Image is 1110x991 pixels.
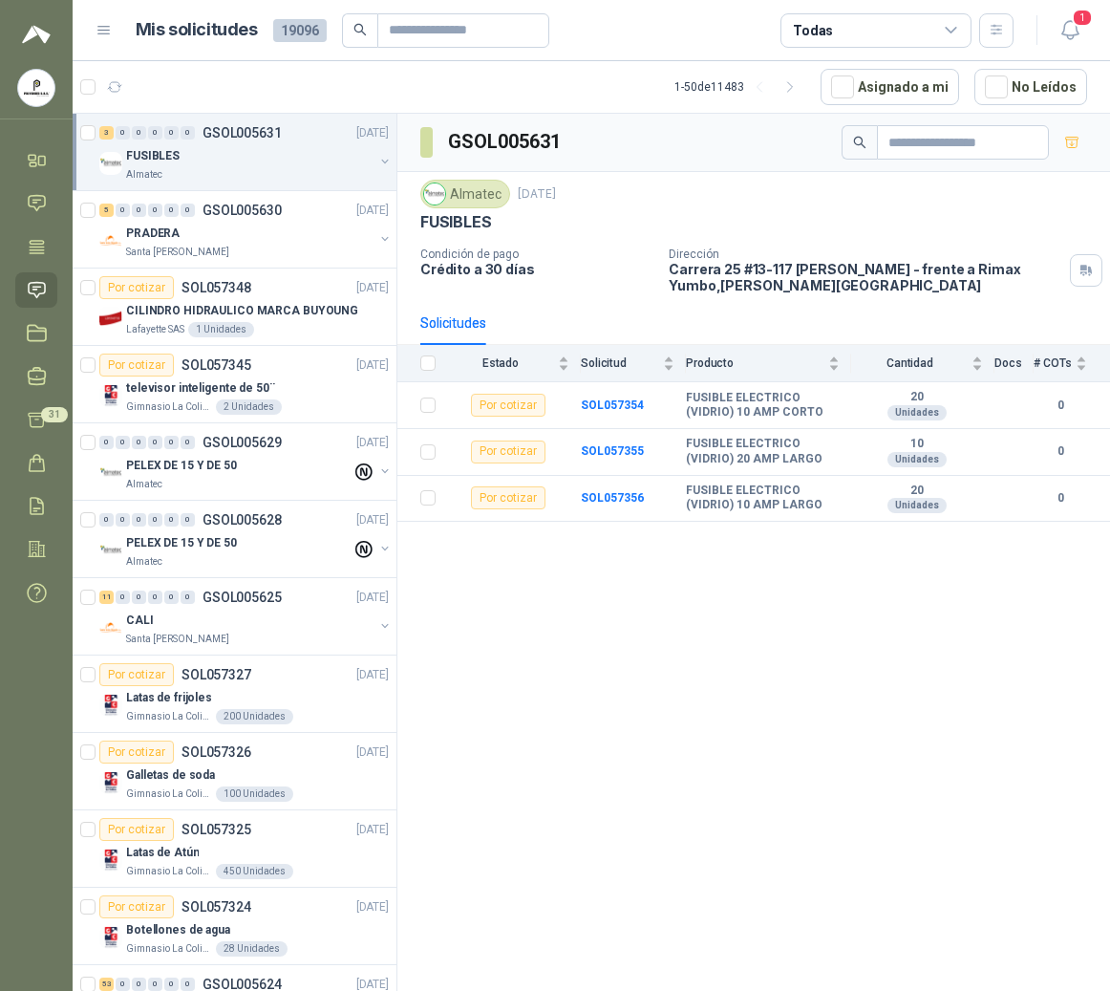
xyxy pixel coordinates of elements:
p: Santa [PERSON_NAME] [126,245,229,260]
p: SOL057327 [181,668,251,681]
p: SOL057345 [181,358,251,372]
p: GSOL005629 [203,436,282,449]
p: PRADERA [126,225,180,243]
div: 0 [132,978,146,991]
div: 200 Unidades [216,709,293,724]
p: Gimnasio La Colina [126,399,212,415]
div: 0 [164,436,179,449]
p: PELEX DE 15 Y DE 50 [126,534,237,552]
p: PELEX DE 15 Y DE 50 [126,457,237,475]
button: 1 [1053,13,1087,48]
div: 0 [164,978,179,991]
a: Por cotizarSOL057324[DATE] Company LogoBotellones de aguaGimnasio La Colina28 Unidades [73,888,396,965]
div: 0 [181,436,195,449]
div: 0 [164,513,179,527]
a: Por cotizarSOL057325[DATE] Company LogoLatas de AtúnGimnasio La Colina450 Unidades [73,810,396,888]
p: Lafayette SAS [126,322,184,337]
b: FUSIBLE ELECTRICO (VIDRIO) 10 AMP LARGO [686,484,840,513]
p: Gimnasio La Colina [126,786,212,802]
th: Producto [686,345,851,382]
div: 0 [116,204,130,217]
img: Company Logo [99,616,122,639]
b: 20 [851,390,983,405]
b: 20 [851,484,983,499]
span: 31 [41,407,68,422]
div: 0 [132,591,146,604]
span: # COTs [1034,356,1072,370]
div: Por cotizar [471,441,545,463]
div: 1 - 50 de 11483 [674,72,805,102]
a: SOL057356 [581,491,644,505]
a: Por cotizarSOL057326[DATE] Company LogoGalletas de sodaGimnasio La Colina100 Unidades [73,733,396,810]
img: Company Logo [99,307,122,330]
div: Por cotizar [99,895,174,918]
div: 0 [164,591,179,604]
p: GSOL005631 [203,126,282,140]
a: 0 0 0 0 0 0 GSOL005629[DATE] Company LogoPELEX DE 15 Y DE 50Almatec [99,431,393,492]
div: Por cotizar [99,663,174,686]
div: 0 [116,591,130,604]
p: Latas de Atún [126,844,199,862]
div: 0 [181,513,195,527]
p: Gimnasio La Colina [126,941,212,957]
p: SOL057326 [181,745,251,759]
div: 0 [181,978,195,991]
div: 11 [99,591,114,604]
img: Company Logo [99,694,122,717]
a: 31 [15,402,57,438]
a: Por cotizarSOL057345[DATE] Company Logotelevisor inteligente de 50¨Gimnasio La Colina2 Unidades [73,346,396,423]
b: 0 [1034,397,1087,415]
div: 0 [99,513,114,527]
div: 0 [181,591,195,604]
b: 0 [1034,442,1087,461]
b: 0 [1034,489,1087,507]
a: 11 0 0 0 0 0 GSOL005625[DATE] Company LogoCALISanta [PERSON_NAME] [99,586,393,647]
div: 0 [148,591,162,604]
span: Estado [447,356,554,370]
div: Unidades [887,452,947,467]
div: 0 [148,513,162,527]
img: Company Logo [99,229,122,252]
p: Almatec [126,554,162,570]
p: [DATE] [518,185,556,204]
th: Docs [994,345,1034,382]
div: 450 Unidades [216,864,293,879]
div: 0 [181,204,195,217]
span: search [853,136,866,149]
p: Botellones de agua [126,921,230,939]
div: 0 [181,126,195,140]
div: 0 [164,126,179,140]
p: [DATE] [356,202,389,220]
p: [DATE] [356,821,389,839]
a: Por cotizarSOL057348[DATE] Company LogoCILINDRO HIDRAULICO MARCA BUYOUNGLafayette SAS1 Unidades [73,269,396,346]
span: search [353,23,367,36]
div: Por cotizar [99,276,174,299]
img: Logo peakr [22,23,51,46]
p: [DATE] [356,898,389,916]
div: 1 Unidades [188,322,254,337]
p: GSOL005624 [203,978,282,991]
p: CILINDRO HIDRAULICO MARCA BUYOUNG [126,302,358,320]
img: Company Logo [99,849,122,872]
div: Por cotizar [99,818,174,841]
div: Unidades [887,405,947,420]
img: Company Logo [99,539,122,562]
b: SOL057355 [581,444,644,458]
div: 28 Unidades [216,941,288,957]
p: SOL057324 [181,900,251,914]
div: 0 [132,513,146,527]
div: 0 [132,204,146,217]
p: Latas de frijoles [126,689,212,707]
div: 2 Unidades [216,399,282,415]
div: 0 [148,978,162,991]
p: CALI [126,612,154,630]
th: # COTs [1034,345,1110,382]
img: Company Logo [99,384,122,407]
div: 0 [99,436,114,449]
p: Gimnasio La Colina [126,864,212,879]
p: FUSIBLES [420,212,492,232]
th: Cantidad [851,345,994,382]
p: Almatec [126,477,162,492]
div: 0 [132,436,146,449]
p: Carrera 25 #13-117 [PERSON_NAME] - frente a Rimax Yumbo , [PERSON_NAME][GEOGRAPHIC_DATA] [669,261,1062,293]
